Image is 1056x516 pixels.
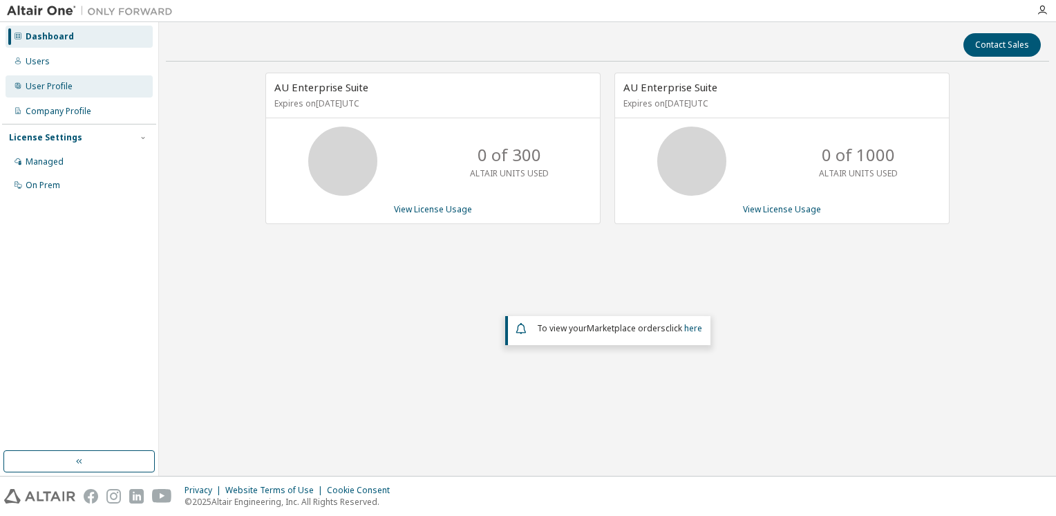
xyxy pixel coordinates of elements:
p: 0 of 1000 [822,143,895,167]
p: Expires on [DATE] UTC [623,98,937,109]
div: Dashboard [26,31,74,42]
img: youtube.svg [152,489,172,504]
p: ALTAIR UNITS USED [470,167,549,179]
div: Privacy [185,485,225,496]
p: ALTAIR UNITS USED [819,167,898,179]
span: To view your click [537,322,702,334]
img: Altair One [7,4,180,18]
div: Users [26,56,50,67]
div: User Profile [26,81,73,92]
img: altair_logo.svg [4,489,75,504]
div: On Prem [26,180,60,191]
a: View License Usage [394,203,472,215]
a: View License Usage [743,203,821,215]
div: Company Profile [26,106,91,117]
img: facebook.svg [84,489,98,504]
p: Expires on [DATE] UTC [274,98,588,109]
div: Website Terms of Use [225,485,327,496]
div: Managed [26,156,64,167]
img: linkedin.svg [129,489,144,504]
span: AU Enterprise Suite [274,80,368,94]
p: 0 of 300 [478,143,541,167]
span: AU Enterprise Suite [623,80,717,94]
em: Marketplace orders [587,322,666,334]
p: © 2025 Altair Engineering, Inc. All Rights Reserved. [185,496,398,508]
a: here [684,322,702,334]
div: License Settings [9,132,82,143]
img: instagram.svg [106,489,121,504]
div: Cookie Consent [327,485,398,496]
button: Contact Sales [963,33,1041,57]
